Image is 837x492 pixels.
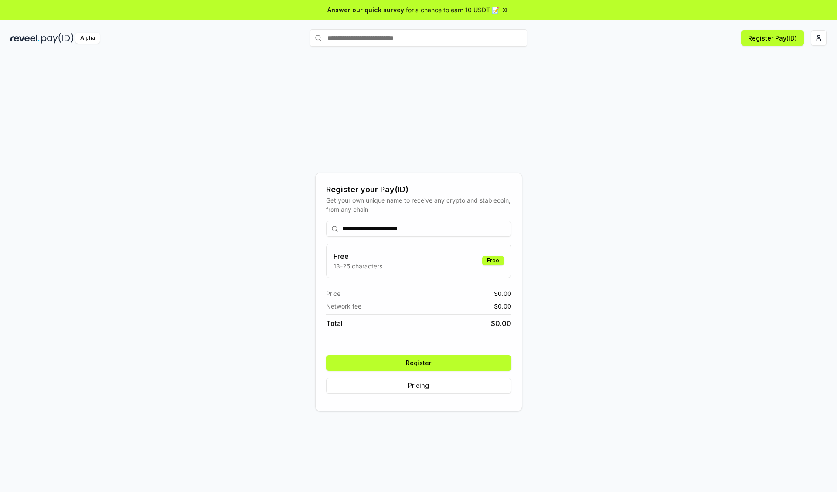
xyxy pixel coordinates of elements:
[482,256,504,265] div: Free
[406,5,499,14] span: for a chance to earn 10 USDT 📝
[333,251,382,261] h3: Free
[326,378,511,394] button: Pricing
[494,302,511,311] span: $ 0.00
[10,33,40,44] img: reveel_dark
[75,33,100,44] div: Alpha
[333,261,382,271] p: 13-25 characters
[326,355,511,371] button: Register
[326,302,361,311] span: Network fee
[326,183,511,196] div: Register your Pay(ID)
[741,30,804,46] button: Register Pay(ID)
[494,289,511,298] span: $ 0.00
[326,196,511,214] div: Get your own unique name to receive any crypto and stablecoin, from any chain
[326,289,340,298] span: Price
[491,318,511,329] span: $ 0.00
[326,318,343,329] span: Total
[327,5,404,14] span: Answer our quick survey
[41,33,74,44] img: pay_id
